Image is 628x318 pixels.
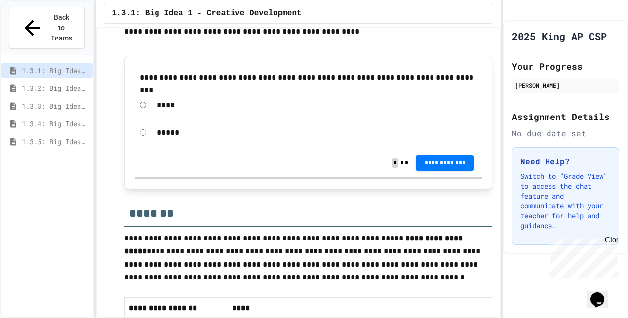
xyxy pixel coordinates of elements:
span: Back to Teams [50,12,73,43]
span: 1.3.3: Big Idea 3 - Algorithms and Programming [22,101,89,111]
iframe: chat widget [587,278,618,308]
button: Back to Teams [9,7,85,49]
span: 1.3.1: Big Idea 1 - Creative Development [22,65,89,76]
span: 1.3.2: Big Idea 2 - Data [22,83,89,93]
span: 1.3.1: Big Idea 1 - Creative Development [112,7,302,19]
div: No due date set [512,127,619,139]
h3: Need Help? [520,156,611,167]
iframe: chat widget [546,236,618,278]
h1: 2025 King AP CSP [512,29,607,43]
h2: Assignment Details [512,110,619,123]
div: Chat with us now!Close [4,4,68,63]
div: [PERSON_NAME] [515,81,616,90]
span: 1.3.5: Big Idea 5 - Impact of Computing [22,136,89,147]
span: 1.3.4: Big Idea 4 - Computing Systems and Networks [22,119,89,129]
p: Switch to "Grade View" to access the chat feature and communicate with your teacher for help and ... [520,171,611,231]
h2: Your Progress [512,59,619,73]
